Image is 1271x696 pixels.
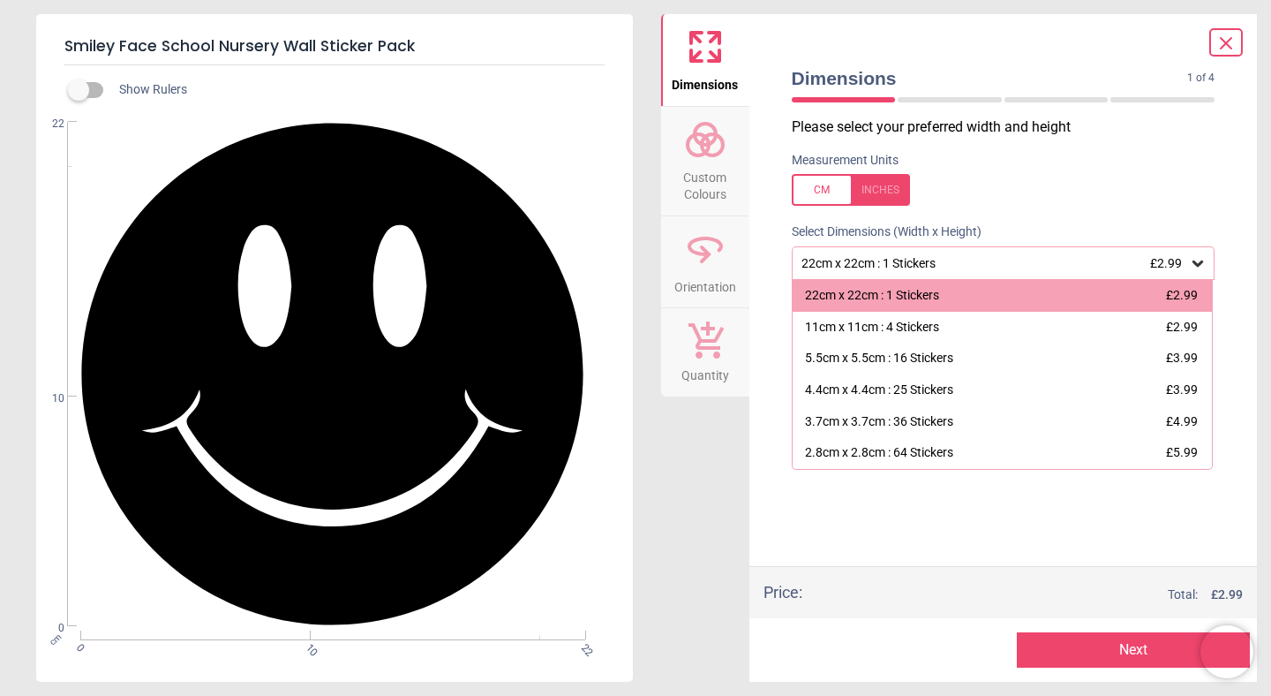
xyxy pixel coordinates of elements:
[1166,320,1198,334] span: £2.99
[1211,586,1243,604] span: £
[805,413,953,431] div: 3.7cm x 3.7cm : 36 Stickers
[1166,382,1198,397] span: £3.99
[1017,632,1250,668] button: Next
[792,152,899,170] label: Measurement Units
[302,641,313,653] span: 10
[661,107,749,216] button: Custom Colours
[79,79,633,101] div: Show Rulers
[1150,256,1182,270] span: £2.99
[48,632,64,647] span: cm
[1218,587,1243,601] span: 2.99
[805,444,953,462] div: 2.8cm x 2.8cm : 64 Stickers
[1166,445,1198,459] span: £5.99
[778,223,981,241] label: Select Dimensions (Width x Height)
[72,641,84,653] span: 0
[1166,288,1198,302] span: £2.99
[661,14,749,106] button: Dimensions
[829,586,1244,604] div: Total:
[805,350,953,367] div: 5.5cm x 5.5cm : 16 Stickers
[1166,351,1198,365] span: £3.99
[763,581,802,603] div: Price :
[805,287,939,305] div: 22cm x 22cm : 1 Stickers
[805,382,953,399] div: 4.4cm x 4.4cm : 25 Stickers
[681,359,729,385] span: Quantity
[31,117,64,132] span: 22
[800,256,1190,271] div: 22cm x 22cm : 1 Stickers
[64,28,605,65] h5: Smiley Face School Nursery Wall Sticker Pack
[1187,71,1215,86] span: 1 of 4
[31,391,64,406] span: 10
[663,161,748,204] span: Custom Colours
[661,216,749,308] button: Orientation
[1200,625,1253,678] iframe: Brevo live chat
[672,68,738,95] span: Dimensions
[1166,414,1198,428] span: £4.99
[792,65,1188,91] span: Dimensions
[805,319,939,337] div: 11cm x 11cm : 4 Stickers
[577,641,589,653] span: 22
[31,621,64,636] span: 0
[674,270,736,297] span: Orientation
[792,117,1230,137] p: Please select your preferred width and height
[661,308,749,397] button: Quantity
